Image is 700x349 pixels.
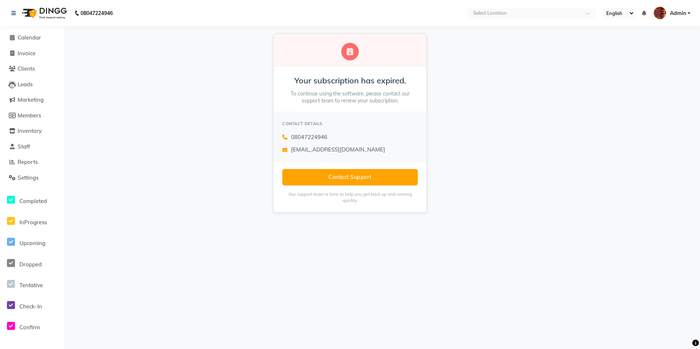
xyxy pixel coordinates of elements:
a: Reports [2,158,62,166]
span: Tentative [19,282,43,289]
span: Completed [19,198,47,204]
img: logo [19,3,69,23]
span: Settings [18,174,38,181]
a: Staff [2,143,62,151]
span: Inventory [18,127,42,134]
a: Leads [2,80,62,89]
span: InProgress [19,219,47,226]
div: Select Location [473,10,507,17]
a: Inventory [2,127,62,135]
span: Members [18,112,41,119]
b: 08047224946 [81,3,113,23]
span: Staff [18,143,30,150]
span: Dropped [19,261,42,268]
p: Our support team is here to help you get back up and running quickly. [282,191,418,204]
span: CONTACT DETAILS [282,121,323,126]
span: Upcoming [19,240,45,247]
span: Calendar [18,34,41,41]
span: Clients [18,65,35,72]
span: Check-In [19,303,42,310]
span: [EMAIL_ADDRESS][DOMAIN_NAME] [291,146,385,154]
a: Clients [2,65,62,73]
a: Marketing [2,96,62,104]
span: Leads [18,81,33,88]
span: 08047224946 [291,133,327,142]
button: Contact Support [282,169,418,185]
span: Invoice [18,50,36,57]
a: Invoice [2,49,62,58]
img: Admin [654,7,666,19]
span: Admin [670,10,686,17]
a: Members [2,112,62,120]
a: Settings [2,174,62,182]
span: Reports [18,158,38,165]
span: Marketing [18,96,44,103]
p: To continue using the software, please contact our support team to renew your subscription. [282,90,418,105]
a: Calendar [2,34,62,42]
h2: Your subscription has expired. [282,75,418,86]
